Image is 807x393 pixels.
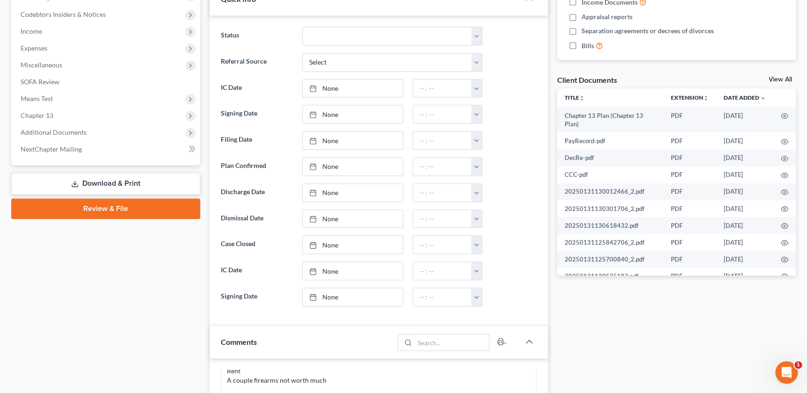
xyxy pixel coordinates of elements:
[413,288,472,306] input: -- : --
[716,268,773,284] td: [DATE]
[21,128,87,136] span: Additional Documents
[557,200,663,217] td: 20250131130301706_2.pdf
[413,184,472,202] input: -- : --
[663,132,716,149] td: PDF
[582,26,714,36] span: Separation agreements or decrees of divorces
[11,173,200,195] a: Download & Print
[413,80,472,97] input: -- : --
[21,111,53,119] span: Chapter 13
[303,210,403,228] a: None
[557,150,663,167] td: DecRe-pdf
[303,80,403,97] a: None
[794,361,802,369] span: 1
[557,251,663,268] td: 20250131125700840_2.pdf
[663,268,716,284] td: PDF
[216,79,298,98] label: IC Date
[303,262,403,280] a: None
[557,234,663,251] td: 20250131125842706_2.pdf
[557,75,617,85] div: Client Documents
[716,251,773,268] td: [DATE]
[303,158,403,175] a: None
[663,251,716,268] td: PDF
[413,236,472,254] input: -- : --
[557,167,663,183] td: CCC-pdf
[724,94,766,101] a: Date Added expand_more
[216,262,298,280] label: IC Date
[216,183,298,202] label: Discharge Date
[303,236,403,254] a: None
[216,235,298,254] label: Case Closed
[775,361,798,384] iframe: Intercom live chat
[716,183,773,200] td: [DATE]
[413,158,472,175] input: -- : --
[216,288,298,306] label: Signing Date
[703,95,709,101] i: unfold_more
[221,337,257,346] span: Comments
[216,53,298,72] label: Referral Source
[21,10,106,18] span: Codebtors Insiders & Notices
[21,61,62,69] span: Miscellaneous
[303,288,403,306] a: None
[21,95,53,102] span: Means Test
[303,184,403,202] a: None
[663,167,716,183] td: PDF
[413,262,472,280] input: -- : --
[413,105,472,123] input: -- : --
[663,217,716,234] td: PDF
[582,41,594,51] span: Bills
[557,107,663,133] td: Chapter 13 Plan (Chapter 13 Plan)
[557,132,663,149] td: PayRecord-pdf
[663,183,716,200] td: PDF
[413,131,472,149] input: -- : --
[13,73,200,90] a: SOFA Review
[11,198,200,219] a: Review & File
[557,183,663,200] td: 20250131130012466_2.pdf
[671,94,709,101] a: Extensionunfold_more
[769,76,792,83] a: View All
[716,167,773,183] td: [DATE]
[663,200,716,217] td: PDF
[565,94,585,101] a: Titleunfold_more
[716,217,773,234] td: [DATE]
[716,107,773,133] td: [DATE]
[216,105,298,124] label: Signing Date
[663,150,716,167] td: PDF
[303,105,403,123] a: None
[21,27,42,35] span: Income
[216,27,298,45] label: Status
[716,150,773,167] td: [DATE]
[716,200,773,217] td: [DATE]
[21,44,47,52] span: Expenses
[414,335,489,350] input: Search...
[303,131,403,149] a: None
[582,12,633,22] span: Appraisal reports
[557,268,663,284] td: 20250131130525183.pdf
[13,141,200,158] a: NextChapter Mailing
[413,210,472,228] input: -- : --
[716,234,773,251] td: [DATE]
[216,131,298,150] label: Filing Date
[716,132,773,149] td: [DATE]
[216,210,298,228] label: Dismissal Date
[663,234,716,251] td: PDF
[760,95,766,101] i: expand_more
[663,107,716,133] td: PDF
[21,145,82,153] span: NextChapter Mailing
[579,95,585,101] i: unfold_more
[557,217,663,234] td: 20250131130618432.pdf
[216,157,298,176] label: Plan Confirmed
[21,78,59,86] span: SOFA Review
